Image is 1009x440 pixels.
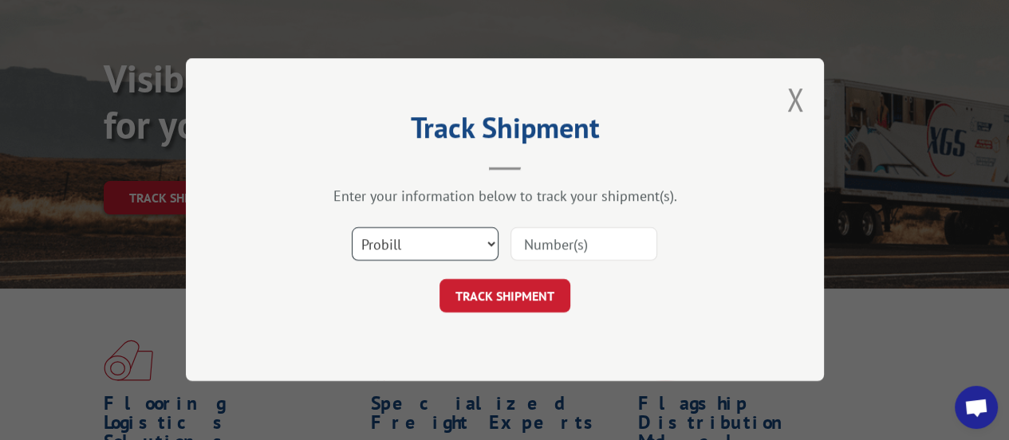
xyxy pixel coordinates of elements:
div: Enter your information below to track your shipment(s). [266,187,744,206]
div: Open chat [955,386,998,429]
h2: Track Shipment [266,116,744,147]
input: Number(s) [510,228,657,261]
button: Close modal [786,78,804,120]
button: TRACK SHIPMENT [439,280,570,313]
